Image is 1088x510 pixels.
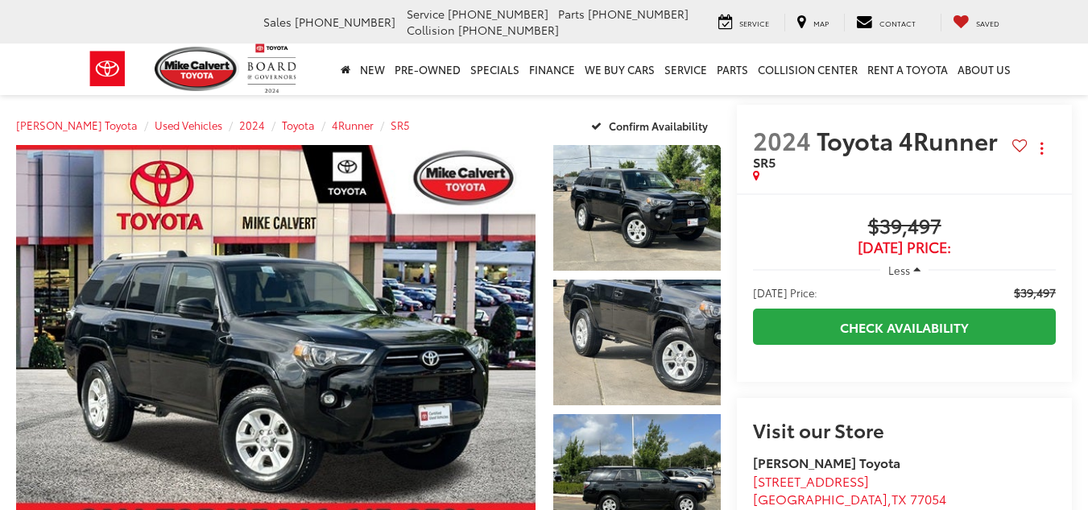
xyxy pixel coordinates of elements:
span: [PHONE_NUMBER] [588,6,689,22]
a: Toyota [282,118,315,132]
a: Finance [524,44,580,95]
span: Confirm Availability [609,118,708,133]
span: Contact [879,18,916,28]
a: [PERSON_NAME] Toyota [16,118,138,132]
a: Service [706,14,781,31]
button: Actions [1028,134,1056,162]
a: Contact [844,14,928,31]
a: Map [784,14,841,31]
span: Map [813,18,829,28]
span: [DATE] Price: [753,239,1056,255]
span: [PHONE_NUMBER] [295,14,395,30]
a: 4Runner [332,118,374,132]
button: Confirm Availability [582,111,722,139]
a: Rent a Toyota [863,44,953,95]
span: [PHONE_NUMBER] [448,6,548,22]
a: SR5 [391,118,410,132]
a: Home [336,44,355,95]
span: $39,497 [753,215,1056,239]
img: 2024 Toyota 4Runner SR5 [552,278,722,407]
span: , [753,489,946,508]
span: Toyota 4Runner [817,122,1003,157]
span: Service [407,6,445,22]
span: dropdown dots [1040,142,1043,155]
a: New [355,44,390,95]
span: Less [888,263,910,277]
span: Saved [976,18,999,28]
a: Parts [712,44,753,95]
span: Collision [407,22,455,38]
img: 2024 Toyota 4Runner SR5 [552,143,722,272]
span: Parts [558,6,585,22]
a: Check Availability [753,309,1056,345]
a: My Saved Vehicles [941,14,1011,31]
span: SR5 [753,152,776,171]
img: Toyota [77,43,138,95]
span: Service [739,18,769,28]
a: Expand Photo 2 [553,280,721,405]
a: WE BUY CARS [580,44,660,95]
button: Less [880,255,929,284]
a: Collision Center [753,44,863,95]
span: TX [891,489,907,508]
span: 77054 [910,489,946,508]
span: [PHONE_NUMBER] [458,22,559,38]
span: $39,497 [1014,284,1056,301]
span: [STREET_ADDRESS] [753,471,869,490]
span: Sales [263,14,292,30]
img: Mike Calvert Toyota [155,47,240,91]
a: About Us [953,44,1016,95]
a: [STREET_ADDRESS] [GEOGRAPHIC_DATA],TX 77054 [753,471,946,508]
span: [DATE] Price: [753,284,817,301]
h2: Visit our Store [753,419,1056,440]
strong: [PERSON_NAME] Toyota [753,453,900,471]
span: 2024 [753,122,811,157]
span: [GEOGRAPHIC_DATA] [753,489,887,508]
a: Used Vehicles [155,118,222,132]
a: Pre-Owned [390,44,465,95]
a: Service [660,44,712,95]
a: Specials [465,44,524,95]
a: 2024 [239,118,265,132]
a: Expand Photo 1 [553,145,721,271]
